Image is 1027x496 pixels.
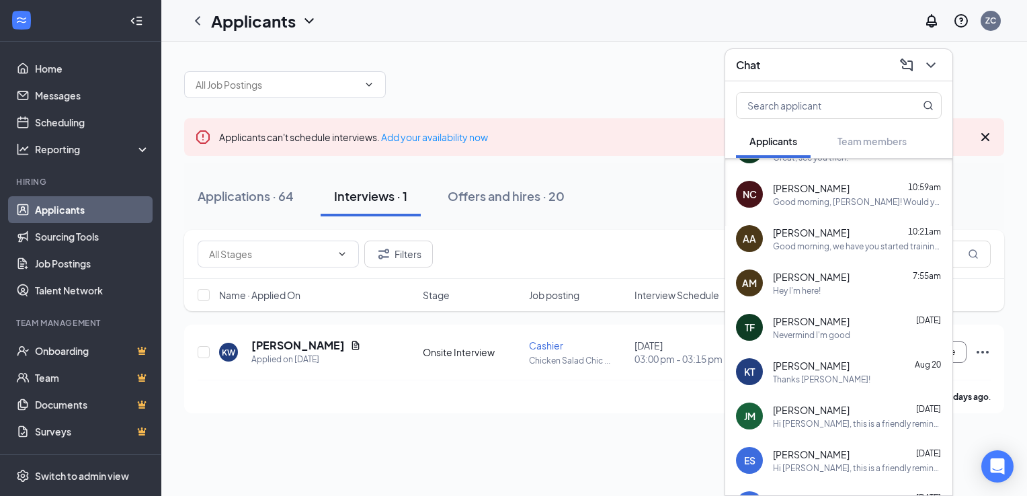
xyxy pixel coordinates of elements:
[529,339,563,352] span: Cashier
[923,13,940,29] svg: Notifications
[773,462,942,474] div: Hi [PERSON_NAME], this is a friendly reminder. To move forward with your application for Cashier ...
[744,454,755,467] div: ES
[908,226,941,237] span: 10:21am
[35,277,150,304] a: Talent Network
[35,418,150,445] a: SurveysCrown
[196,77,358,92] input: All Job Postings
[35,337,150,364] a: OnboardingCrown
[773,418,942,429] div: Hi [PERSON_NAME], this is a friendly reminder. To move forward with your application for Cashier ...
[737,93,896,118] input: Search applicant
[634,352,733,366] span: 03:00 pm - 03:15 pm
[130,14,143,28] svg: Collapse
[773,448,850,461] span: [PERSON_NAME]
[16,469,30,483] svg: Settings
[773,359,850,372] span: [PERSON_NAME]
[35,196,150,223] a: Applicants
[837,135,907,147] span: Team members
[35,364,150,391] a: TeamCrown
[364,241,433,267] button: Filter Filters
[529,288,579,302] span: Job posting
[920,54,942,76] button: ChevronDown
[448,188,565,204] div: Offers and hires · 20
[916,315,941,325] span: [DATE]
[908,182,941,192] span: 10:59am
[634,339,733,366] div: [DATE]
[981,450,1014,483] div: Open Intercom Messenger
[916,448,941,458] span: [DATE]
[15,13,28,27] svg: WorkstreamLogo
[773,329,850,341] div: Nevermind I'm good
[219,131,488,143] span: Applicants can't schedule interviews.
[773,181,850,195] span: [PERSON_NAME]
[529,355,627,366] p: Chicken Salad Chic ...
[251,353,361,366] div: Applied on [DATE]
[634,288,719,302] span: Interview Schedule
[251,338,345,353] h5: [PERSON_NAME]
[364,79,374,90] svg: ChevronDown
[376,246,392,262] svg: Filter
[198,188,294,204] div: Applications · 64
[743,232,756,245] div: AA
[947,392,989,402] b: 8 days ago
[209,247,331,261] input: All Stages
[35,142,151,156] div: Reporting
[749,135,797,147] span: Applicants
[916,404,941,414] span: [DATE]
[773,285,821,296] div: Hey I'm here!
[190,13,206,29] svg: ChevronLeft
[923,57,939,73] svg: ChevronDown
[773,374,870,385] div: Thanks [PERSON_NAME]!
[899,57,915,73] svg: ComposeMessage
[423,288,450,302] span: Stage
[35,391,150,418] a: DocumentsCrown
[975,344,991,360] svg: Ellipses
[736,58,760,73] h3: Chat
[195,129,211,145] svg: Error
[35,469,129,483] div: Switch to admin view
[923,100,934,111] svg: MagnifyingGlass
[913,271,941,281] span: 7:55am
[773,226,850,239] span: [PERSON_NAME]
[334,188,407,204] div: Interviews · 1
[773,196,942,208] div: Good morning, [PERSON_NAME]! Would you be available for an interview [DATE] at 3:30?
[35,55,150,82] a: Home
[953,13,969,29] svg: QuestionInfo
[744,365,755,378] div: KT
[968,249,979,259] svg: MagnifyingGlass
[219,288,300,302] span: Name · Applied On
[985,15,996,26] div: ZC
[773,403,850,417] span: [PERSON_NAME]
[977,129,993,145] svg: Cross
[743,188,757,201] div: NC
[35,82,150,109] a: Messages
[337,249,347,259] svg: ChevronDown
[222,347,235,358] div: KW
[915,360,941,370] span: Aug 20
[35,223,150,250] a: Sourcing Tools
[744,409,755,423] div: JM
[211,9,296,32] h1: Applicants
[773,315,850,328] span: [PERSON_NAME]
[350,340,361,351] svg: Document
[16,176,147,188] div: Hiring
[742,276,757,290] div: AM
[35,109,150,136] a: Scheduling
[423,345,521,359] div: Onsite Interview
[35,250,150,277] a: Job Postings
[773,241,942,252] div: Good morning, we have you started training [DATE] at 9:30. Are you still coming in this week?
[896,54,917,76] button: ComposeMessage
[301,13,317,29] svg: ChevronDown
[381,131,488,143] a: Add your availability now
[773,270,850,284] span: [PERSON_NAME]
[745,321,755,334] div: TF
[16,317,147,329] div: Team Management
[16,142,30,156] svg: Analysis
